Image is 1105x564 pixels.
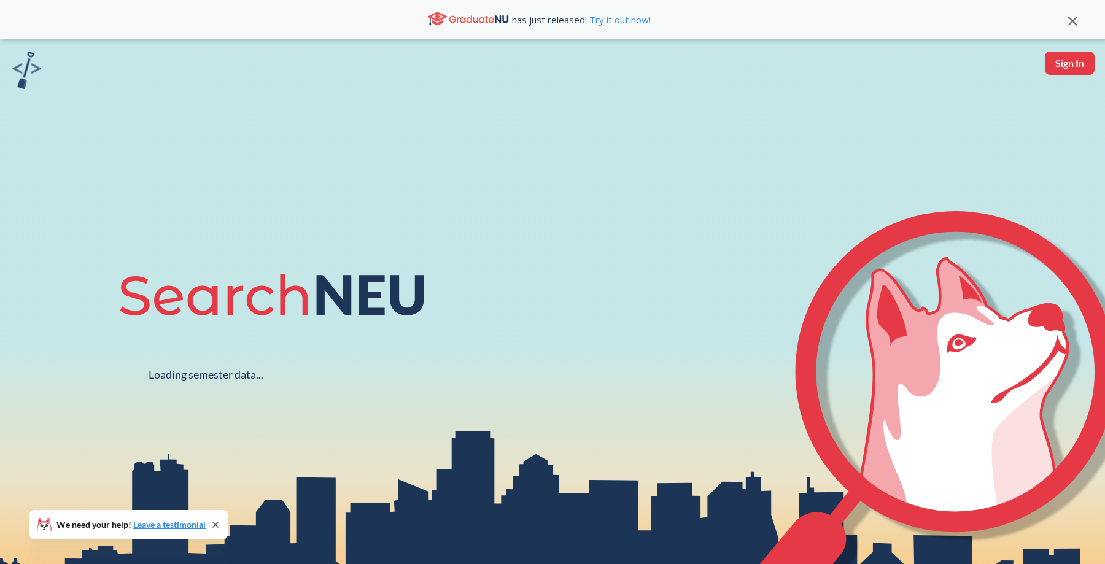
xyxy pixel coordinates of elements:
div: Loading semester data... [149,368,263,382]
button: Sign In [1045,52,1095,75]
a: Try it out now! [587,14,651,26]
img: sandbox logo [12,52,41,89]
span: has just released! [512,13,651,26]
a: sandbox logo [12,52,41,93]
span: We need your help! [56,520,206,529]
a: Leave a testimonial [133,519,206,530]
